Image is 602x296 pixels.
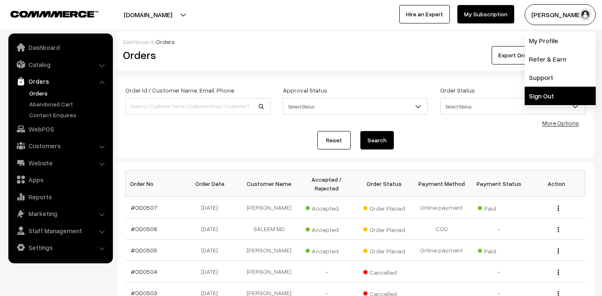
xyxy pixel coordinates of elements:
[525,87,596,105] a: Sign Out
[283,99,428,114] span: Select Status
[125,86,234,95] label: Order Id / Customer Name, Email, Phone
[183,171,240,197] th: Order Date
[123,38,153,45] a: Dashboard
[123,49,270,62] h2: Orders
[457,5,514,23] a: My Subscription
[525,68,596,87] a: Support
[183,197,240,218] td: [DATE]
[470,218,528,239] td: -
[306,223,347,234] span: Accepted
[10,74,110,89] a: Orders
[10,57,110,72] a: Catalog
[183,261,240,282] td: [DATE]
[542,119,579,126] a: More Options
[558,248,559,254] img: Menu
[156,38,175,45] span: Orders
[478,245,520,255] span: Paid
[413,218,470,239] td: COD
[478,202,520,213] span: Paid
[440,86,475,95] label: Order Status
[10,40,110,55] a: Dashboard
[10,206,110,221] a: Marketing
[558,227,559,232] img: Menu
[131,204,157,211] a: #OD0507
[125,98,270,115] input: Order Id / Customer Name / Customer Email / Customer Phone
[27,100,110,108] a: Abandoned Cart
[363,245,405,255] span: Order Placed
[441,99,585,114] span: Select Status
[183,239,240,261] td: [DATE]
[470,171,528,197] th: Payment Status
[10,172,110,187] a: Apps
[306,245,347,255] span: Accepted
[558,206,559,211] img: Menu
[579,8,592,21] img: user
[240,261,298,282] td: [PERSON_NAME]
[283,98,428,115] span: Select Status
[10,138,110,153] a: Customers
[440,98,585,115] span: Select Status
[413,239,470,261] td: Online payment
[363,266,405,277] span: Cancelled
[363,223,405,234] span: Order Placed
[10,155,110,170] a: Website
[126,171,183,197] th: Order No
[317,131,351,149] a: Reset
[298,171,355,197] th: Accepted / Rejected
[10,189,110,204] a: Reports
[10,240,110,255] a: Settings
[240,218,298,239] td: SALEEM MD
[525,50,596,68] a: Refer & Earn
[240,239,298,261] td: [PERSON_NAME]
[131,225,157,232] a: #OD0506
[131,268,157,275] a: #OD0504
[525,4,596,25] button: [PERSON_NAME]
[27,89,110,98] a: Orders
[525,31,596,50] a: My Profile
[470,261,528,282] td: -
[183,218,240,239] td: [DATE]
[413,197,470,218] td: Online payment
[492,46,542,64] button: Export Orders
[240,197,298,218] td: [PERSON_NAME]
[94,4,202,25] button: [DOMAIN_NAME]
[27,111,110,119] a: Contact Enquires
[10,8,84,18] a: COMMMERCE
[131,247,157,254] a: #OD0505
[283,86,327,95] label: Approval Status
[360,131,394,149] button: Search
[399,5,450,23] a: Hire an Expert
[306,202,347,213] span: Accepted
[240,171,298,197] th: Customer Name
[528,171,585,197] th: Action
[413,171,470,197] th: Payment Method
[10,121,110,136] a: WebPOS
[558,270,559,275] img: Menu
[363,202,405,213] span: Order Placed
[10,11,98,17] img: COMMMERCE
[123,37,588,46] div: /
[298,261,355,282] td: -
[355,171,413,197] th: Order Status
[10,223,110,238] a: Staff Management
